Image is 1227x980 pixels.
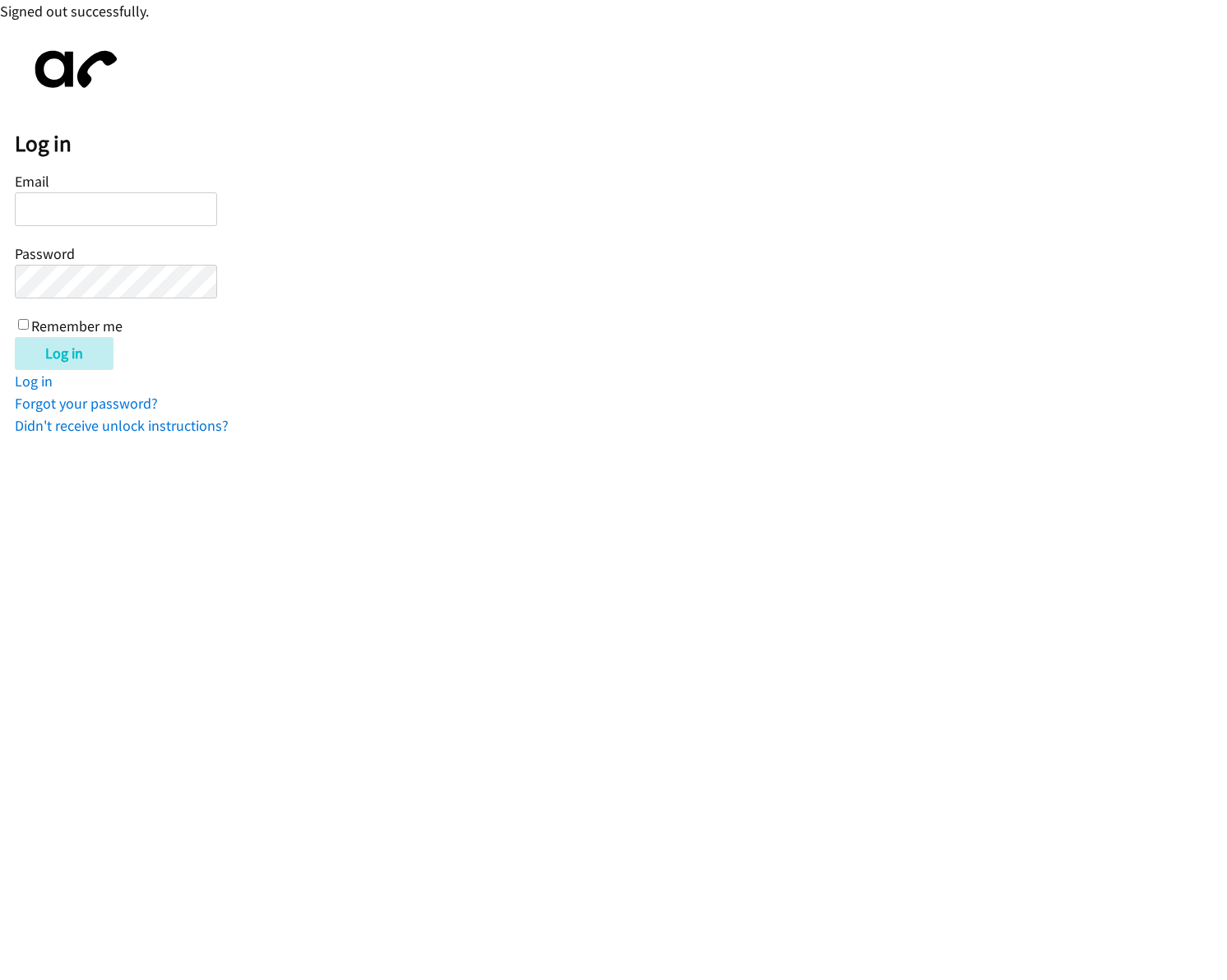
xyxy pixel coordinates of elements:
[15,37,130,102] img: aphone-8a226864a2ddd6a5e75d1ebefc011f4aa8f32683c2d82f3fb0802fe031f96514.svg
[15,244,75,263] label: Password
[15,172,49,191] label: Email
[15,130,1227,158] h2: Log in
[15,372,53,391] a: Log in
[15,394,158,413] a: Forgot your password?
[15,337,113,370] input: Log in
[31,317,123,335] label: Remember me
[15,416,229,435] a: Didn't receive unlock instructions?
